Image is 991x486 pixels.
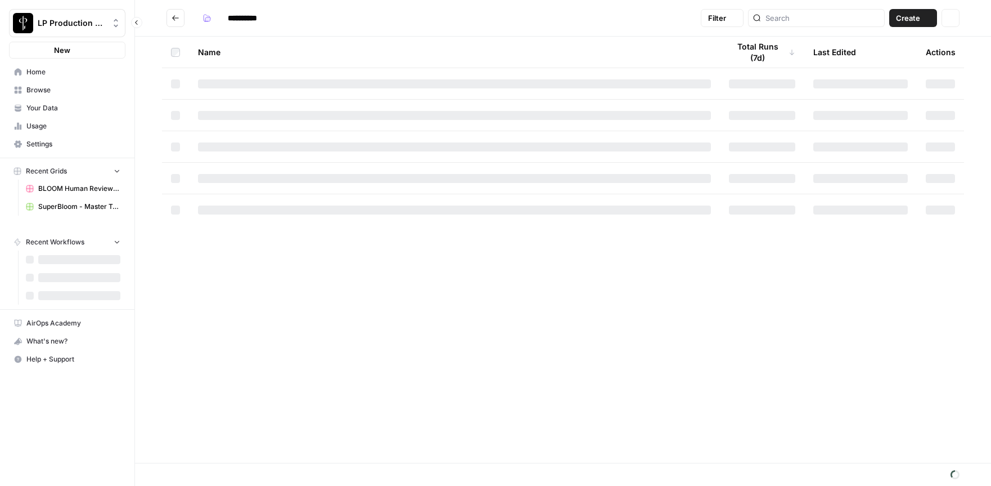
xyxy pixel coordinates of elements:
[9,99,125,117] a: Your Data
[9,117,125,135] a: Usage
[889,9,937,27] button: Create
[9,42,125,59] button: New
[38,184,120,194] span: BLOOM Human Review (ver2)
[26,67,120,77] span: Home
[9,63,125,81] a: Home
[26,103,120,113] span: Your Data
[10,333,125,350] div: What's new?
[926,37,956,68] div: Actions
[708,12,726,24] span: Filter
[54,44,70,56] span: New
[701,9,744,27] button: Filter
[9,135,125,153] a: Settings
[26,318,120,328] span: AirOps Academy
[765,12,880,24] input: Search
[26,354,120,364] span: Help + Support
[896,12,920,24] span: Create
[9,81,125,99] a: Browse
[38,17,106,29] span: LP Production Workloads
[21,198,125,216] a: SuperBloom - Master Topic List
[26,85,120,95] span: Browse
[26,237,84,247] span: Recent Workflows
[9,9,125,37] button: Workspace: LP Production Workloads
[9,314,125,332] a: AirOps Academy
[26,139,120,149] span: Settings
[9,350,125,368] button: Help + Support
[13,13,33,33] img: LP Production Workloads Logo
[198,37,711,68] div: Name
[166,9,184,27] button: Go back
[729,37,795,68] div: Total Runs (7d)
[38,202,120,212] span: SuperBloom - Master Topic List
[9,234,125,251] button: Recent Workflows
[9,332,125,350] button: What's new?
[9,163,125,180] button: Recent Grids
[21,180,125,198] a: BLOOM Human Review (ver2)
[26,166,67,176] span: Recent Grids
[26,121,120,131] span: Usage
[813,37,856,68] div: Last Edited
